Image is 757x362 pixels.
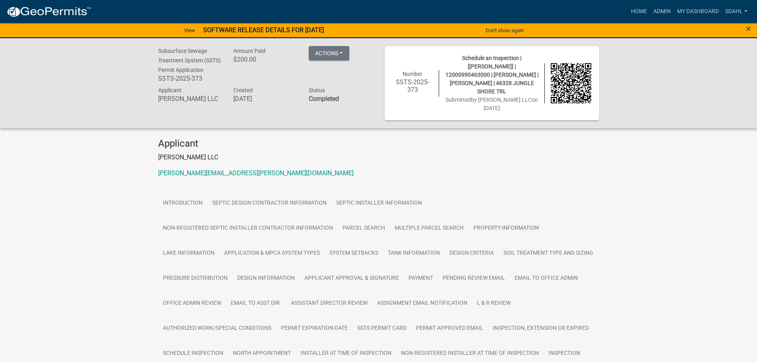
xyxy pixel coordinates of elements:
span: Number [403,71,422,77]
a: View [181,24,198,37]
a: Applicant Approval & Signature [300,266,404,291]
span: Submitted on [DATE] [445,97,538,111]
a: Multiple Parcel Search [390,216,469,241]
a: Septic Installer Information [331,191,427,216]
a: Office Admin Review [158,291,226,316]
a: Payment [404,266,438,291]
h6: SSTS-2025-373 [158,75,222,82]
span: by [PERSON_NAME] LLC [471,97,532,103]
a: Authorized Work/Special Conditions [158,316,276,341]
span: Subsurface Sewage Treatment System (SSTS) Permit Application [158,48,221,73]
h6: SSTS-2025-373 [393,78,433,93]
p: [PERSON_NAME] LLC [158,153,599,162]
a: Assistant Director Review [286,291,372,316]
a: SSTS Permit Card [352,316,411,341]
a: Email to Asst Dir. [226,291,286,316]
a: Lake Information [158,241,219,266]
a: Email to Office Admin [510,266,583,291]
a: Tank Information [383,241,445,266]
a: Admin [650,4,674,19]
button: Don't show again [482,24,527,37]
a: Home [628,4,650,19]
span: × [746,23,751,34]
span: Schedule an Inspection | [[PERSON_NAME]] | 12000990463000 | [PERSON_NAME] | [PERSON_NAME] | 46328... [445,55,538,95]
a: Property Information [469,216,544,241]
a: Application & MPCA System Types [219,241,325,266]
strong: Completed [309,95,339,103]
a: Non-registered Septic Installer Contractor Information [158,216,338,241]
span: Amount Paid [233,48,265,54]
a: Pending review Email [438,266,510,291]
img: QR code [551,63,591,104]
a: Soil Treatment Type and Sizing [499,241,598,266]
a: Permit Expiration Date [276,316,352,341]
h6: $200.00 [233,56,297,63]
h6: [DATE] [233,95,297,103]
a: Inspection, Extension or EXPIRED [488,316,594,341]
a: My Dashboard [674,4,722,19]
button: Actions [309,46,349,60]
a: Design Criteria [445,241,499,266]
a: Permit Approved Email [411,316,488,341]
a: Assignment Email Notification [372,291,472,316]
a: System Setbacks [325,241,383,266]
strong: SOFTWARE RELEASE DETAILS FOR [DATE] [203,26,324,34]
h4: Applicant [158,138,599,149]
a: Septic Design Contractor Information [207,191,331,216]
a: Introduction [158,191,207,216]
span: Applicant [158,87,182,93]
span: Created [233,87,253,93]
a: Pressure Distribution [158,266,232,291]
a: Parcel search [338,216,390,241]
a: L & R Review [472,291,515,316]
a: [PERSON_NAME][EMAIL_ADDRESS][PERSON_NAME][DOMAIN_NAME] [158,169,354,177]
button: Close [746,24,751,33]
h6: [PERSON_NAME] LLC [158,95,222,103]
a: Design Information [232,266,300,291]
a: sdahl [722,4,751,19]
span: Status [309,87,325,93]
